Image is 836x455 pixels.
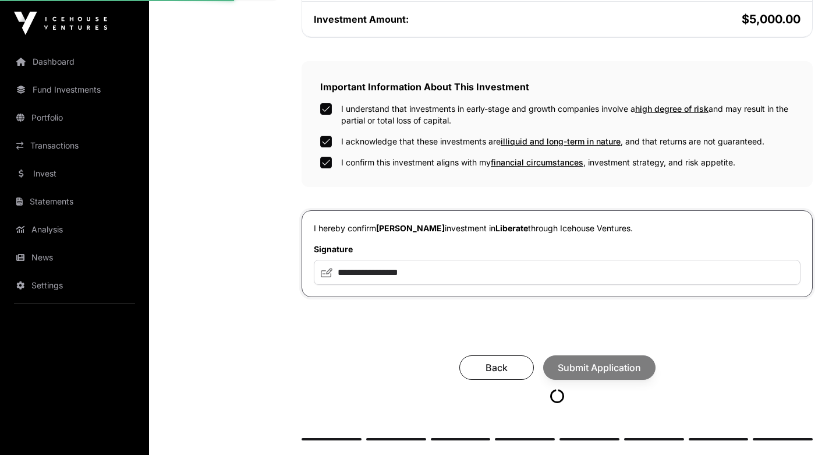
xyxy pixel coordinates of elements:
a: Transactions [9,133,140,158]
a: Analysis [9,217,140,242]
span: Liberate [495,223,528,233]
a: Dashboard [9,49,140,75]
label: I acknowledge that these investments are , and that returns are not guaranteed. [341,136,764,147]
span: financial circumstances [491,157,583,167]
h2: $5,000.00 [559,11,800,27]
label: I understand that investments in early-stage and growth companies involve a and may result in the... [341,103,794,126]
span: illiquid and long-term in nature [501,136,621,146]
span: Back [474,361,519,375]
span: Investment Amount: [314,13,409,25]
span: high degree of risk [635,104,709,114]
label: Signature [314,244,800,255]
img: Icehouse Ventures Logo [14,12,107,35]
a: Fund Investments [9,77,140,103]
a: Settings [9,273,140,298]
a: Invest [9,161,140,186]
button: Back [459,355,534,380]
a: Portfolio [9,105,140,130]
label: I confirm this investment aligns with my , investment strategy, and risk appetite. [341,157,735,168]
a: Statements [9,189,140,214]
a: News [9,245,140,270]
h2: Important Information About This Investment [320,80,794,94]
iframe: Chat Widget [778,399,836,455]
span: [PERSON_NAME] [376,223,445,233]
p: I hereby confirm investment in through Icehouse Ventures. [314,223,800,234]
